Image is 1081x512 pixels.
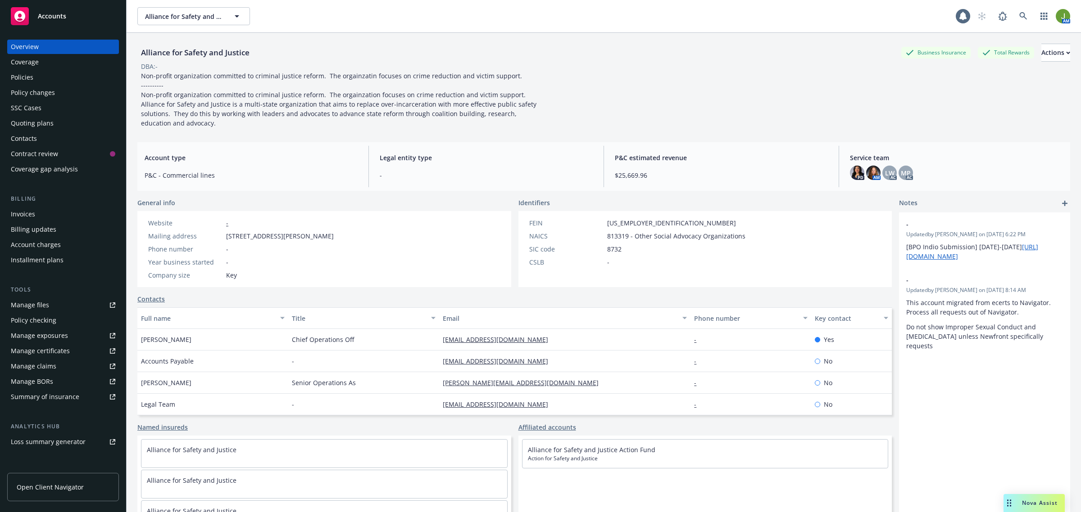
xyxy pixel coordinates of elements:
[141,335,191,344] span: [PERSON_NAME]
[906,286,1063,294] span: Updated by [PERSON_NAME] on [DATE] 8:14 AM
[11,374,53,389] div: Manage BORs
[7,285,119,294] div: Tools
[973,7,991,25] a: Start snowing
[11,359,56,373] div: Manage claims
[901,47,971,58] div: Business Insurance
[850,166,864,180] img: photo
[443,378,606,387] a: [PERSON_NAME][EMAIL_ADDRESS][DOMAIN_NAME]
[7,4,119,29] a: Accounts
[148,257,223,267] div: Year business started
[899,268,1070,358] div: -Updatedby [PERSON_NAME] on [DATE] 8:14 AMThis account migrated from ecerts to Navigator. Process...
[292,335,354,344] span: Chief Operations Off
[7,422,119,431] div: Analytics hub
[11,131,37,146] div: Contacts
[528,454,883,463] span: Action for Safety and Justice
[7,374,119,389] a: Manage BORs
[439,307,690,329] button: Email
[899,198,917,209] span: Notes
[288,307,439,329] button: Title
[7,85,119,100] a: Policy changes
[518,422,576,432] a: Affiliated accounts
[11,116,54,130] div: Quoting plans
[906,275,1040,285] span: -
[1041,44,1070,61] div: Actions
[11,162,78,176] div: Coverage gap analysis
[137,422,188,432] a: Named insureds
[148,270,223,280] div: Company size
[11,222,56,237] div: Billing updates
[11,147,58,161] div: Contract review
[11,85,55,100] div: Policy changes
[694,378,704,387] a: -
[690,307,811,329] button: Phone number
[7,131,119,146] a: Contacts
[528,445,655,454] a: Alliance for Safety and Justice Action Fund
[226,270,237,280] span: Key
[11,390,79,404] div: Summary of insurance
[11,344,70,358] div: Manage certificates
[443,335,555,344] a: [EMAIL_ADDRESS][DOMAIN_NAME]
[7,344,119,358] a: Manage certificates
[901,168,911,178] span: MP
[7,101,119,115] a: SSC Cases
[443,357,555,365] a: [EMAIL_ADDRESS][DOMAIN_NAME]
[978,47,1034,58] div: Total Rewards
[866,166,881,180] img: photo
[694,335,704,344] a: -
[615,171,828,180] span: $25,669.96
[607,244,622,254] span: 8732
[292,400,294,409] span: -
[137,7,250,25] button: Alliance for Safety and Justice
[141,72,538,127] span: Non-profit organization committed to criminal justice reform. The orgainzatin focuses on crime re...
[226,231,334,241] span: [STREET_ADDRESS][PERSON_NAME]
[7,194,119,203] div: Billing
[7,162,119,176] a: Coverage gap analysis
[292,356,294,366] span: -
[11,238,61,252] div: Account charges
[824,356,832,366] span: No
[994,7,1012,25] a: Report a Bug
[7,207,119,221] a: Invoices
[906,220,1040,229] span: -
[7,222,119,237] a: Billing updates
[137,294,165,304] a: Contacts
[141,314,275,323] div: Full name
[7,116,119,130] a: Quoting plans
[824,378,832,387] span: No
[899,212,1070,268] div: -Updatedby [PERSON_NAME] on [DATE] 6:22 PM[BPO Indio Submission] [DATE]-[DATE][URL][DOMAIN_NAME]
[7,238,119,252] a: Account charges
[1056,9,1070,23] img: photo
[11,435,86,449] div: Loss summary generator
[292,314,426,323] div: Title
[11,298,49,312] div: Manage files
[443,314,677,323] div: Email
[226,257,228,267] span: -
[11,328,68,343] div: Manage exposures
[380,153,593,162] span: Legal entity type
[145,12,223,21] span: Alliance for Safety and Justice
[885,168,895,178] span: LW
[607,231,745,241] span: 813319 - Other Social Advocacy Organizations
[1022,499,1058,507] span: Nova Assist
[38,13,66,20] span: Accounts
[7,435,119,449] a: Loss summary generator
[694,314,798,323] div: Phone number
[7,70,119,85] a: Policies
[7,55,119,69] a: Coverage
[137,47,253,58] div: Alliance for Safety and Justice
[292,378,356,387] span: Senior Operations As
[145,153,358,162] span: Account type
[518,198,550,207] span: Identifiers
[1004,494,1015,512] div: Drag to move
[141,378,191,387] span: [PERSON_NAME]
[17,482,84,492] span: Open Client Navigator
[148,244,223,254] div: Phone number
[11,313,56,328] div: Policy checking
[226,244,228,254] span: -
[1041,44,1070,62] button: Actions
[1014,7,1032,25] a: Search
[906,230,1063,238] span: Updated by [PERSON_NAME] on [DATE] 6:22 PM
[7,328,119,343] span: Manage exposures
[137,198,175,207] span: General info
[850,153,1063,162] span: Service team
